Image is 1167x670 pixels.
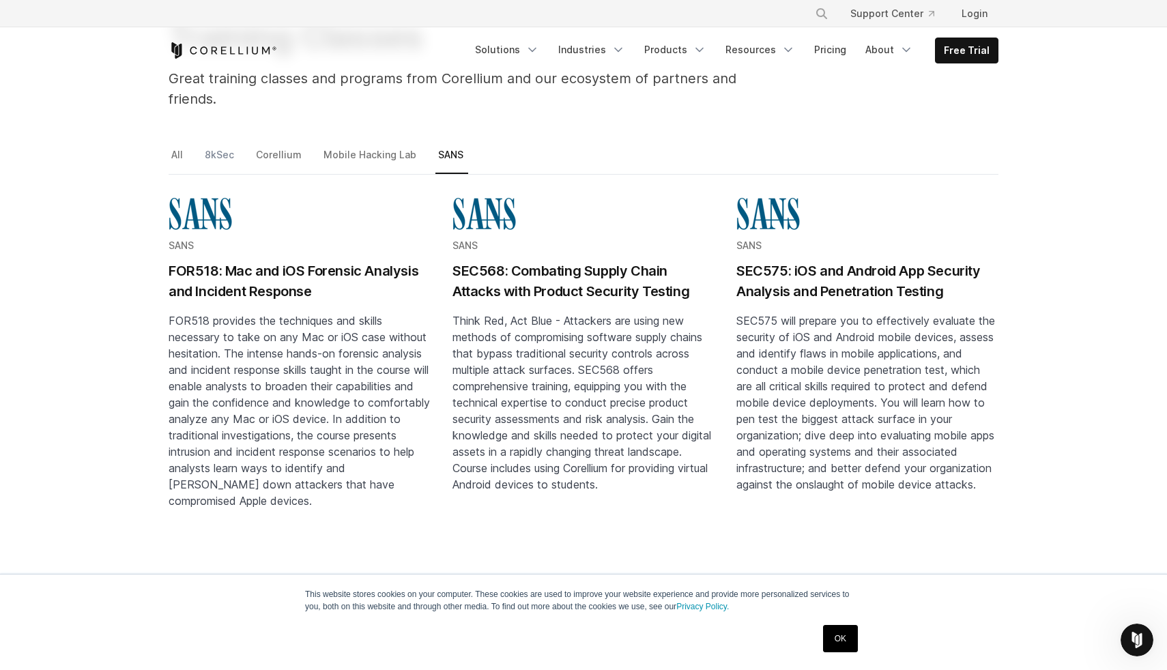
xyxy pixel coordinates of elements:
[798,1,998,26] div: Navigation Menu
[736,312,998,493] p: SEC575 will prepare you to effectively evaluate the security of iOS and Android mobile devices, a...
[467,38,547,62] a: Solutions
[169,196,431,553] a: Blog post summary: FOR518: Mac and iOS Forensic Analysis and Incident Response
[452,239,478,251] span: SANS
[202,146,239,175] a: 8kSec
[736,196,998,553] a: Blog post summary: SEC575: iOS and Android App Security Analysis and Penetration Testing
[305,588,862,613] p: This website stores cookies on your computer. These cookies are used to improve your website expe...
[550,38,633,62] a: Industries
[857,38,921,62] a: About
[951,1,998,26] a: Login
[169,42,277,59] a: Corellium Home
[636,38,715,62] a: Products
[169,196,233,231] img: sans-logo-cropped
[452,196,715,553] a: Blog post summary: SEC568: Combating Supply Chain Attacks with Product Security Testing
[435,146,468,175] a: SANS
[321,146,421,175] a: Mobile Hacking Lab
[452,196,517,231] img: sans-logo-cropped
[452,261,715,302] h2: SEC568: Combating Supply Chain Attacks with Product Security Testing
[809,1,834,26] button: Search
[736,261,998,302] h2: SEC575: iOS and Android App Security Analysis and Penetration Testing
[467,38,998,63] div: Navigation Menu
[169,314,430,508] span: FOR518 provides the techniques and skills necessary to take on any Mac or iOS case without hesita...
[452,314,711,491] span: Think Red, Act Blue - Attackers are using new methods of compromising software supply chains that...
[169,68,783,109] p: Great training classes and programs from Corellium and our ecosystem of partners and friends.
[736,196,801,231] img: sans-logo-cropped
[823,625,858,652] a: OK
[169,146,188,175] a: All
[169,239,194,251] span: SANS
[717,38,803,62] a: Resources
[676,602,729,611] a: Privacy Policy.
[253,146,306,175] a: Corellium
[736,239,762,251] span: SANS
[806,38,854,62] a: Pricing
[169,261,431,302] h2: FOR518: Mac and iOS Forensic Analysis and Incident Response
[839,1,945,26] a: Support Center
[1121,624,1153,656] iframe: Intercom live chat
[936,38,998,63] a: Free Trial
